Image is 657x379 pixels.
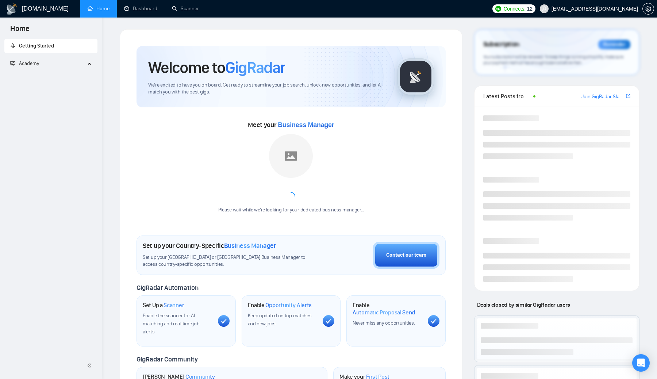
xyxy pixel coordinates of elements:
a: searchScanner [172,5,199,12]
span: Deals closed by similar GigRadar users [474,298,573,311]
span: export [626,93,630,99]
span: loading [287,192,295,201]
span: Latest Posts from the GigRadar Community [483,92,531,101]
span: Academy [10,60,39,66]
span: Never miss any opportunities. [353,320,415,326]
a: Join GigRadar Slack Community [581,93,625,101]
span: Your subscription will be renewed. To keep things running smoothly, make sure your payment method... [483,54,623,66]
span: GigRadar [225,58,285,77]
span: We're excited to have you on board. Get ready to streamline your job search, unlock new opportuni... [148,82,386,96]
span: Home [4,23,35,39]
span: Getting Started [19,43,54,49]
span: Set up your [GEOGRAPHIC_DATA] or [GEOGRAPHIC_DATA] Business Manager to access country-specific op... [143,254,321,268]
a: dashboardDashboard [124,5,157,12]
span: Opportunity Alerts [265,302,312,309]
h1: Welcome to [148,58,285,77]
span: Business Manager [278,121,334,129]
h1: Set Up a [143,302,184,309]
span: fund-projection-screen [10,61,15,66]
span: Meet your [248,121,334,129]
h1: Enable [248,302,312,309]
span: Business Manager [224,242,276,250]
span: double-left [87,362,94,369]
span: Scanner [164,302,184,309]
span: Connects: [503,5,525,13]
img: gigradar-logo.png [397,58,434,95]
span: 12 [527,5,533,13]
img: upwork-logo.png [495,6,501,12]
span: Keep updated on top matches and new jobs. [248,313,312,327]
div: Open Intercom Messenger [632,354,650,372]
h1: Set up your Country-Specific [143,242,276,250]
span: Academy [19,60,39,66]
img: logo [6,3,18,15]
span: setting [643,6,654,12]
a: homeHome [88,5,109,12]
li: Getting Started [4,39,97,53]
li: Academy Homepage [4,74,97,79]
button: setting [642,3,654,15]
a: export [626,93,630,100]
span: GigRadar Community [137,355,198,363]
div: Please wait while we're looking for your dedicated business manager... [214,207,368,214]
button: Contact our team [373,242,439,269]
h1: Enable [353,302,422,316]
span: rocket [10,43,15,48]
span: GigRadar Automation [137,284,198,292]
div: Reminder [598,40,630,49]
span: Automatic Proposal Send [353,309,415,316]
span: Subscription [483,38,519,51]
span: Enable the scanner for AI matching and real-time job alerts. [143,313,199,335]
img: placeholder.png [269,134,313,178]
a: setting [642,6,654,12]
span: user [542,6,547,11]
div: Contact our team [386,251,426,259]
